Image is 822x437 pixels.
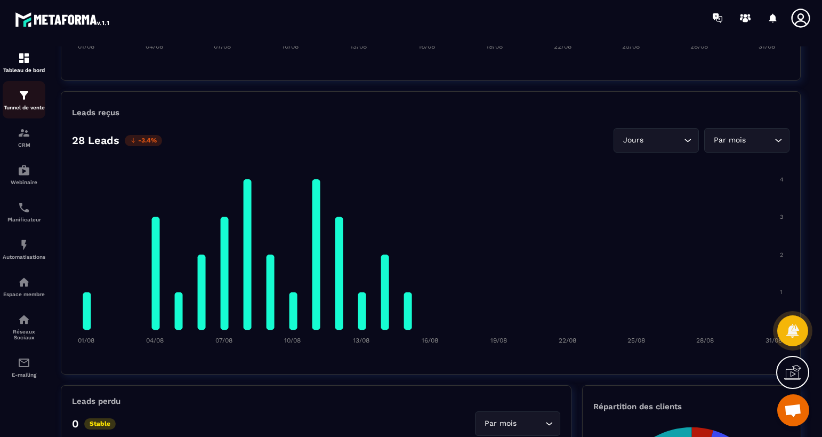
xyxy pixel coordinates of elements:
[780,289,782,296] tspan: 1
[614,128,699,153] div: Search for option
[78,337,94,344] tspan: 01/08
[78,43,94,50] tspan: 01/08
[3,118,45,156] a: formationformationCRM
[627,337,645,344] tspan: 25/08
[18,276,30,289] img: automations
[3,305,45,348] a: social-networksocial-networkRéseaux Sociaux
[3,372,45,378] p: E-mailing
[704,128,789,153] div: Search for option
[554,43,571,50] tspan: 22/08
[711,134,748,146] span: Par mois
[765,337,782,344] tspan: 31/08
[777,394,809,426] a: Ouvrir le chat
[475,411,560,436] div: Search for option
[18,356,30,369] img: email
[622,43,640,50] tspan: 25/08
[353,337,369,344] tspan: 13/08
[620,134,646,146] span: Jours
[490,337,507,344] tspan: 19/08
[696,337,714,344] tspan: 28/08
[146,43,163,50] tspan: 04/08
[3,193,45,231] a: schedulerschedulerPlanificateur
[3,231,45,268] a: automationsautomationsAutomatisations
[3,105,45,110] p: Tunnel de vente
[3,217,45,223] p: Planificateur
[559,337,576,344] tspan: 22/08
[72,108,119,117] p: Leads reçus
[780,213,783,220] tspan: 3
[3,67,45,73] p: Tableau de bord
[690,43,708,50] tspan: 28/08
[482,418,519,430] span: Par mois
[3,44,45,81] a: formationformationTableau de bord
[780,251,783,258] tspan: 2
[214,43,231,50] tspan: 07/08
[125,135,162,146] p: -3.4%
[18,89,30,102] img: formation
[3,268,45,305] a: automationsautomationsEspace membre
[146,337,164,344] tspan: 04/08
[780,176,784,183] tspan: 4
[418,43,435,50] tspan: 16/08
[215,337,232,344] tspan: 07/08
[422,337,438,344] tspan: 16/08
[3,329,45,340] p: Réseaux Sociaux
[3,291,45,297] p: Espace membre
[593,402,790,411] p: Répartition des clients
[282,43,299,50] tspan: 10/08
[3,348,45,386] a: emailemailE-mailing
[519,418,543,430] input: Search for option
[748,134,772,146] input: Search for option
[350,43,367,50] tspan: 13/08
[486,43,503,50] tspan: 19/08
[18,239,30,251] img: automations
[759,43,775,50] tspan: 31/08
[18,313,30,326] img: social-network
[18,164,30,177] img: automations
[18,52,30,65] img: formation
[72,396,120,406] p: Leads perdu
[646,134,681,146] input: Search for option
[84,418,116,430] p: Stable
[284,337,301,344] tspan: 10/08
[18,126,30,139] img: formation
[3,81,45,118] a: formationformationTunnel de vente
[72,134,119,147] p: 28 Leads
[3,179,45,185] p: Webinaire
[18,201,30,214] img: scheduler
[3,142,45,148] p: CRM
[3,156,45,193] a: automationsautomationsWebinaire
[15,10,111,29] img: logo
[72,417,79,430] p: 0
[3,254,45,260] p: Automatisations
